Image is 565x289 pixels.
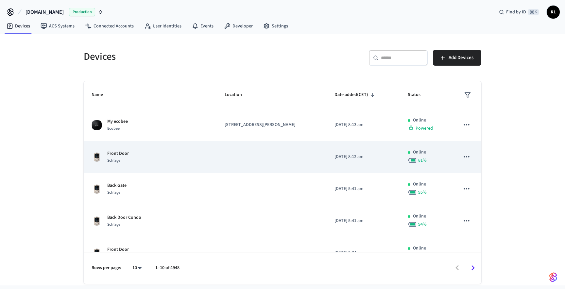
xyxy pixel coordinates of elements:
[107,190,120,195] span: Schlage
[1,20,35,32] a: Devices
[408,90,429,100] span: Status
[413,149,426,156] p: Online
[413,181,426,188] p: Online
[413,245,426,252] p: Online
[107,214,141,221] p: Back Door Condo
[225,249,318,256] p: -
[80,20,139,32] a: Connected Accounts
[418,221,427,228] span: 94 %
[418,157,427,164] span: 81 %
[35,20,80,32] a: ACS Systems
[92,248,102,258] img: Schlage Sense Smart Deadbolt with Camelot Trim, Front
[187,20,219,32] a: Events
[225,90,250,100] span: Location
[107,222,120,227] span: Schlage
[225,121,318,128] p: [STREET_ADDRESS][PERSON_NAME]
[26,8,64,16] span: [DOMAIN_NAME]
[107,158,120,163] span: Schlage
[334,153,392,160] p: [DATE] 8:12 am
[547,6,560,19] button: KL
[107,126,120,131] span: Ecobee
[92,90,111,100] span: Name
[528,9,539,15] span: ⌘ K
[84,50,279,63] h5: Devices
[465,260,481,276] button: Go to next page
[92,120,102,130] img: ecobee_lite_3
[416,125,433,132] span: Powered
[334,121,392,128] p: [DATE] 8:13 am
[494,6,544,18] div: Find by ID⌘ K
[334,90,377,100] span: Date added(CET)
[92,265,121,271] p: Rows per page:
[92,152,102,162] img: Schlage Sense Smart Deadbolt with Camelot Trim, Front
[258,20,293,32] a: Settings
[107,118,128,125] p: My ecobee
[549,272,557,282] img: SeamLogoGradient.69752ec5.svg
[139,20,187,32] a: User Identities
[129,263,145,273] div: 10
[334,185,392,192] p: [DATE] 5:41 am
[107,182,127,189] p: Back Gate
[418,189,427,196] span: 95 %
[219,20,258,32] a: Developer
[155,265,180,271] p: 1–10 of 4948
[506,9,526,15] span: Find by ID
[92,184,102,194] img: Schlage Sense Smart Deadbolt with Camelot Trim, Front
[225,217,318,224] p: -
[225,185,318,192] p: -
[413,213,426,220] p: Online
[92,216,102,226] img: Schlage Sense Smart Deadbolt with Camelot Trim, Front
[107,150,129,157] p: Front Door
[334,217,392,224] p: [DATE] 5:41 am
[433,50,481,66] button: Add Devices
[107,246,129,253] p: Front Door
[225,153,318,160] p: -
[334,249,392,256] p: [DATE] 5:34 am
[547,6,559,18] span: KL
[69,8,95,16] span: Production
[449,54,473,62] span: Add Devices
[413,117,426,124] p: Online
